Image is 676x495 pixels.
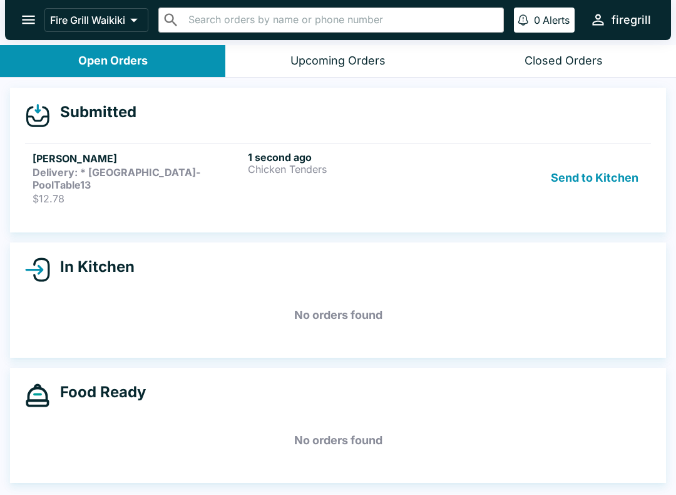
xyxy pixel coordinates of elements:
h4: Food Ready [50,383,146,402]
div: Open Orders [78,54,148,68]
div: Closed Orders [525,54,603,68]
strong: Delivery: * [GEOGRAPHIC_DATA]-PoolTable13 [33,166,200,191]
div: Upcoming Orders [290,54,386,68]
p: Alerts [543,14,570,26]
button: firegrill [585,6,656,33]
input: Search orders by name or phone number [185,11,498,29]
a: [PERSON_NAME]Delivery: * [GEOGRAPHIC_DATA]-PoolTable13$12.781 second agoChicken TendersSend to Ki... [25,143,651,212]
h4: In Kitchen [50,258,135,276]
h5: [PERSON_NAME] [33,151,243,166]
h6: 1 second ago [248,151,458,164]
button: Fire Grill Waikiki [44,8,148,32]
div: firegrill [612,13,651,28]
p: $12.78 [33,192,243,205]
button: open drawer [13,4,44,36]
h5: No orders found [25,418,651,463]
p: Fire Grill Waikiki [50,14,125,26]
p: 0 [534,14,540,26]
h4: Submitted [50,103,136,122]
h5: No orders found [25,293,651,338]
p: Chicken Tenders [248,164,458,175]
button: Send to Kitchen [546,151,643,205]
